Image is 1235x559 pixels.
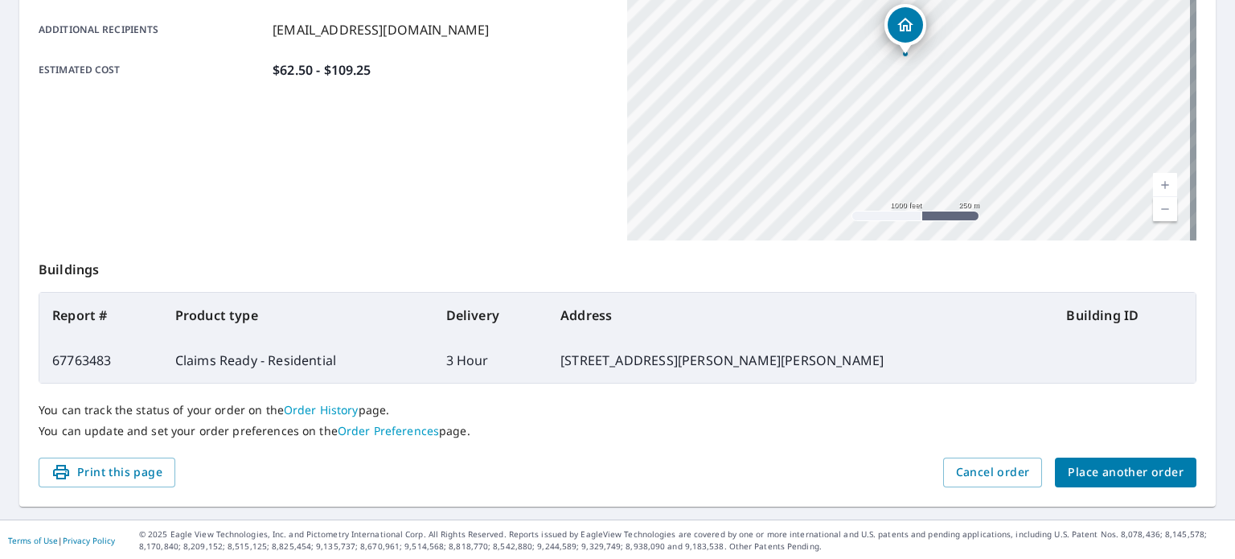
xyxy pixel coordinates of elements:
[39,338,162,383] td: 67763483
[943,458,1043,487] button: Cancel order
[162,293,433,338] th: Product type
[548,293,1053,338] th: Address
[284,402,359,417] a: Order History
[433,338,548,383] td: 3 Hour
[273,20,489,39] p: [EMAIL_ADDRESS][DOMAIN_NAME]
[39,240,1196,292] p: Buildings
[51,462,162,483] span: Print this page
[956,462,1030,483] span: Cancel order
[1153,197,1177,221] a: Current Level 15, Zoom Out
[162,338,433,383] td: Claims Ready - Residential
[39,424,1196,438] p: You can update and set your order preferences on the page.
[338,423,439,438] a: Order Preferences
[8,536,115,545] p: |
[63,535,115,546] a: Privacy Policy
[39,403,1196,417] p: You can track the status of your order on the page.
[39,20,266,39] p: Additional recipients
[1053,293,1196,338] th: Building ID
[433,293,548,338] th: Delivery
[139,528,1227,553] p: © 2025 Eagle View Technologies, Inc. and Pictometry International Corp. All Rights Reserved. Repo...
[884,4,926,54] div: Dropped pin, building 1, Residential property, 162 Grady Dr Bolingbrook, IL 60440
[39,293,162,338] th: Report #
[1153,173,1177,197] a: Current Level 15, Zoom In
[8,535,58,546] a: Terms of Use
[39,458,175,487] button: Print this page
[1068,462,1184,483] span: Place another order
[39,60,266,80] p: Estimated cost
[273,60,371,80] p: $62.50 - $109.25
[1055,458,1196,487] button: Place another order
[548,338,1053,383] td: [STREET_ADDRESS][PERSON_NAME][PERSON_NAME]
